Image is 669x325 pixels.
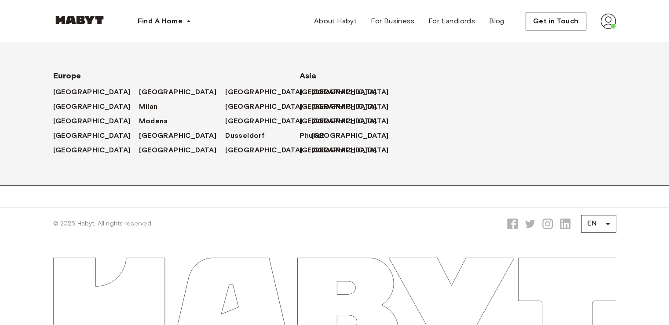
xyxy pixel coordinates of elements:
[371,16,414,26] span: For Business
[53,101,139,112] a: [GEOGRAPHIC_DATA]
[139,145,216,155] span: [GEOGRAPHIC_DATA]
[53,145,139,155] a: [GEOGRAPHIC_DATA]
[139,130,225,141] a: [GEOGRAPHIC_DATA]
[139,87,216,97] span: [GEOGRAPHIC_DATA]
[300,145,386,155] a: [GEOGRAPHIC_DATA]
[526,12,586,30] button: Get in Touch
[300,130,333,141] a: Phuket
[225,130,265,141] span: Dusseldorf
[53,15,106,24] img: Habyt
[489,16,504,26] span: Blog
[53,219,153,228] span: © 2025 Habyt. All rights reserved.
[53,87,131,97] span: [GEOGRAPHIC_DATA]
[311,130,398,141] a: [GEOGRAPHIC_DATA]
[300,101,386,112] a: [GEOGRAPHIC_DATA]
[131,12,198,30] button: Find A Home
[53,87,139,97] a: [GEOGRAPHIC_DATA]
[138,16,183,26] span: Find A Home
[600,13,616,29] img: avatar
[300,87,377,97] span: [GEOGRAPHIC_DATA]
[225,101,311,112] a: [GEOGRAPHIC_DATA]
[139,145,225,155] a: [GEOGRAPHIC_DATA]
[482,12,512,30] a: Blog
[364,12,421,30] a: For Business
[53,145,131,155] span: [GEOGRAPHIC_DATA]
[300,101,377,112] span: [GEOGRAPHIC_DATA]
[139,116,176,126] a: Modena
[311,101,398,112] a: [GEOGRAPHIC_DATA]
[311,130,389,141] span: [GEOGRAPHIC_DATA]
[421,12,482,30] a: For Landlords
[139,87,225,97] a: [GEOGRAPHIC_DATA]
[139,130,216,141] span: [GEOGRAPHIC_DATA]
[311,145,398,155] a: [GEOGRAPHIC_DATA]
[53,70,271,81] span: Europe
[581,211,616,236] div: EN
[53,101,131,112] span: [GEOGRAPHIC_DATA]
[533,16,579,26] span: Get in Touch
[139,101,157,112] span: Milan
[53,116,139,126] a: [GEOGRAPHIC_DATA]
[139,101,166,112] a: Milan
[300,70,370,81] span: Asia
[225,145,311,155] a: [GEOGRAPHIC_DATA]
[300,116,386,126] a: [GEOGRAPHIC_DATA]
[300,130,325,141] span: Phuket
[311,116,398,126] a: [GEOGRAPHIC_DATA]
[428,16,475,26] span: For Landlords
[314,16,357,26] span: About Habyt
[225,87,311,97] a: [GEOGRAPHIC_DATA]
[300,87,386,97] a: [GEOGRAPHIC_DATA]
[53,116,131,126] span: [GEOGRAPHIC_DATA]
[225,101,303,112] span: [GEOGRAPHIC_DATA]
[225,116,303,126] span: [GEOGRAPHIC_DATA]
[300,116,377,126] span: [GEOGRAPHIC_DATA]
[225,116,311,126] a: [GEOGRAPHIC_DATA]
[300,145,377,155] span: [GEOGRAPHIC_DATA]
[53,130,131,141] span: [GEOGRAPHIC_DATA]
[225,145,303,155] span: [GEOGRAPHIC_DATA]
[225,87,303,97] span: [GEOGRAPHIC_DATA]
[225,130,274,141] a: Dusseldorf
[307,12,364,30] a: About Habyt
[139,116,168,126] span: Modena
[311,87,398,97] a: [GEOGRAPHIC_DATA]
[53,130,139,141] a: [GEOGRAPHIC_DATA]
